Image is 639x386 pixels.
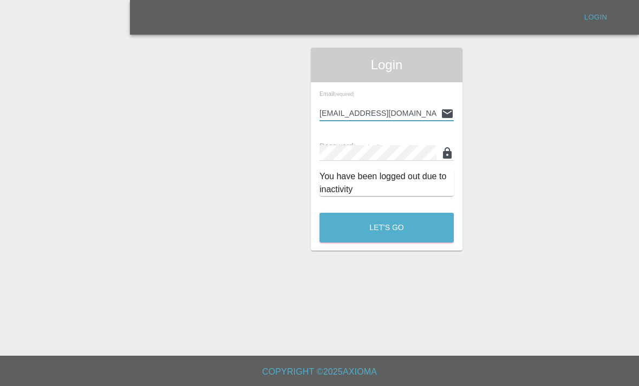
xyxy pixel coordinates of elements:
div: You have been logged out due to inactivity [319,170,454,196]
a: Login [578,9,613,26]
span: Password [319,142,380,151]
button: Let's Go [319,213,454,243]
span: Email [319,90,354,97]
small: (required) [334,92,354,97]
span: Login [319,56,454,74]
h6: Copyright © 2025 Axioma [9,364,630,380]
small: (required) [354,143,381,150]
